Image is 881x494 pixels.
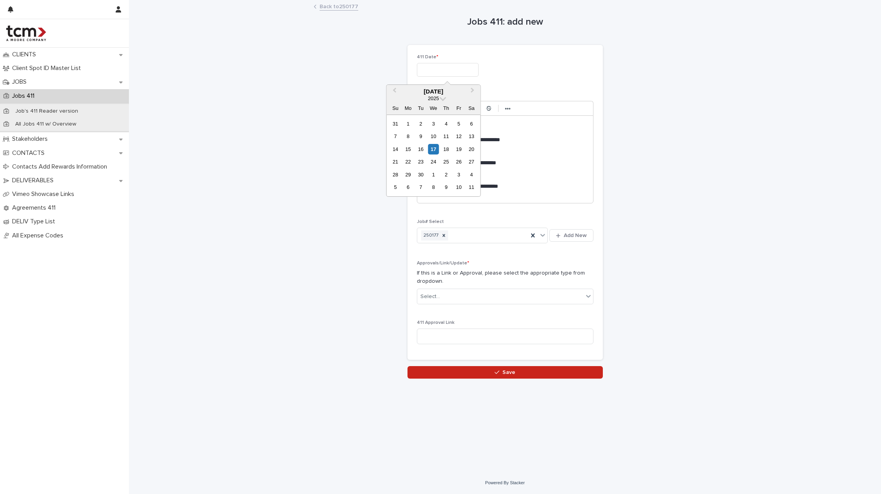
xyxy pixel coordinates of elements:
[466,144,477,154] div: Choose Saturday, September 20th, 2025
[454,131,464,142] div: Choose Friday, September 12th, 2025
[403,131,413,142] div: Choose Monday, September 8th, 2025
[390,156,400,167] div: Choose Sunday, September 21st, 2025
[389,117,478,194] div: month 2025-09
[454,119,464,129] div: Choose Friday, September 5th, 2025
[417,320,454,325] span: 411 Approval Link
[564,233,587,238] span: Add New
[9,190,80,198] p: Vimeo Showcase Links
[6,25,46,41] img: 4hMmSqQkux38exxPVZHQ
[466,182,477,192] div: Choose Saturday, October 11th, 2025
[9,121,82,128] p: All Jobs 411 w/ Overview
[390,131,400,142] div: Choose Sunday, September 7th, 2025
[420,293,440,301] div: Select...
[390,103,400,113] div: Su
[403,144,413,154] div: Choose Monday, September 15th, 2025
[454,144,464,154] div: Choose Friday, September 19th, 2025
[428,119,439,129] div: Choose Wednesday, September 3rd, 2025
[441,144,451,154] div: Choose Thursday, September 18th, 2025
[502,370,515,375] span: Save
[454,169,464,180] div: Choose Friday, October 3rd, 2025
[9,65,87,72] p: Client Spot ID Master List
[454,156,464,167] div: Choose Friday, September 26th, 2025
[485,480,525,485] a: Powered By Stacker
[390,119,400,129] div: Choose Sunday, August 31st, 2025
[466,119,477,129] div: Choose Saturday, September 6th, 2025
[403,119,413,129] div: Choose Monday, September 1st, 2025
[466,169,477,180] div: Choose Saturday, October 4th, 2025
[502,104,513,113] button: •••
[9,78,33,86] p: JOBS
[9,149,51,157] p: CONTACTS
[417,55,438,59] span: 411 Date
[403,182,413,192] div: Choose Monday, October 6th, 2025
[320,2,358,11] a: Back to250177
[415,144,426,154] div: Choose Tuesday, September 16th, 2025
[428,156,439,167] div: Choose Wednesday, September 24th, 2025
[441,119,451,129] div: Choose Thursday, September 4th, 2025
[390,144,400,154] div: Choose Sunday, September 14th, 2025
[403,169,413,180] div: Choose Monday, September 29th, 2025
[9,135,54,143] p: Stakeholders
[466,156,477,167] div: Choose Saturday, September 27th, 2025
[407,16,603,28] h1: Jobs 411: add new
[428,144,439,154] div: Choose Wednesday, September 17th, 2025
[417,261,469,266] span: Approvals/Link/Update
[390,182,400,192] div: Choose Sunday, October 5th, 2025
[9,204,62,212] p: Agreements 411
[441,182,451,192] div: Choose Thursday, October 9th, 2025
[417,219,444,224] span: Job# Select
[441,169,451,180] div: Choose Thursday, October 2nd, 2025
[9,92,41,100] p: Jobs 411
[415,156,426,167] div: Choose Tuesday, September 23rd, 2025
[428,95,439,101] span: 2025
[428,103,439,113] div: We
[428,131,439,142] div: Choose Wednesday, September 10th, 2025
[549,229,593,242] button: Add New
[417,269,593,286] p: If this is a Link or Approval, please select the appropriate type from dropdown.
[415,103,426,113] div: Tu
[9,232,70,239] p: All Expense Codes
[407,366,603,379] button: Save
[454,103,464,113] div: Fr
[428,182,439,192] div: Choose Wednesday, October 8th, 2025
[466,131,477,142] div: Choose Saturday, September 13th, 2025
[403,156,413,167] div: Choose Monday, September 22nd, 2025
[9,163,113,171] p: Contacts Add Rewards Information
[403,103,413,113] div: Mo
[454,182,464,192] div: Choose Friday, October 10th, 2025
[386,88,480,95] div: [DATE]
[441,131,451,142] div: Choose Thursday, September 11th, 2025
[428,169,439,180] div: Choose Wednesday, October 1st, 2025
[467,86,480,98] button: Next Month
[421,230,440,241] div: 250177
[415,131,426,142] div: Choose Tuesday, September 9th, 2025
[9,51,42,58] p: CLIENTS
[466,103,477,113] div: Sa
[9,218,61,225] p: DELIV Type List
[9,177,60,184] p: DELIVERABLES
[415,119,426,129] div: Choose Tuesday, September 2nd, 2025
[441,156,451,167] div: Choose Thursday, September 25th, 2025
[441,103,451,113] div: Th
[387,86,400,98] button: Previous Month
[415,182,426,192] div: Choose Tuesday, October 7th, 2025
[9,108,84,115] p: Job's 411 Reader version
[390,169,400,180] div: Choose Sunday, September 28th, 2025
[505,106,511,112] strong: •••
[415,169,426,180] div: Choose Tuesday, September 30th, 2025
